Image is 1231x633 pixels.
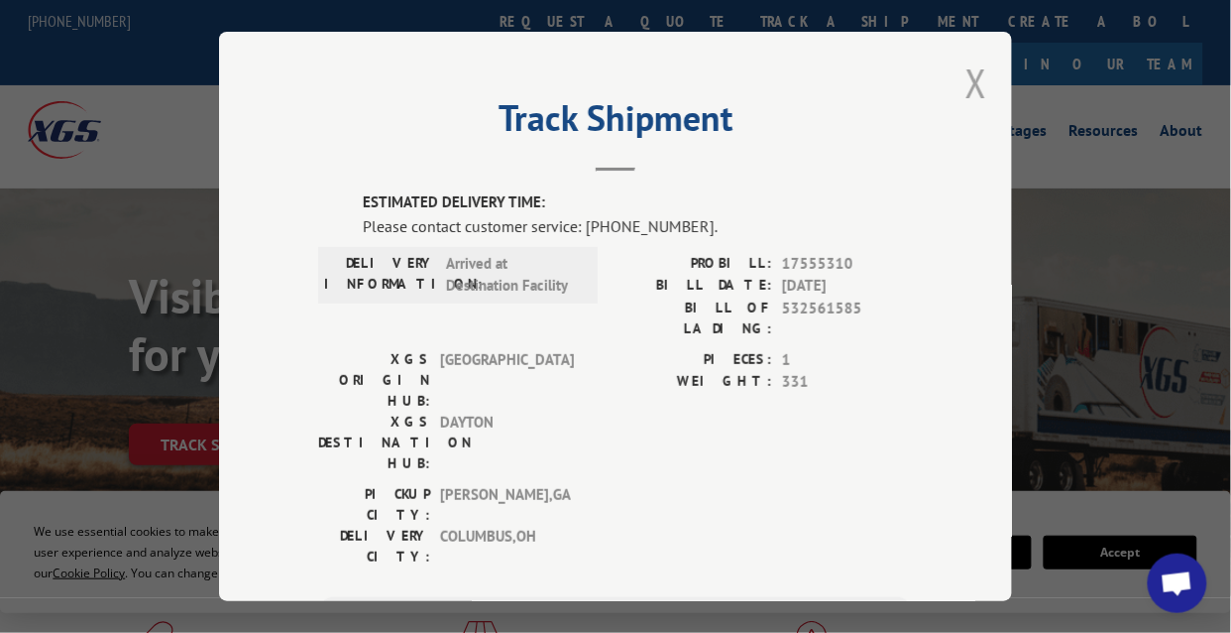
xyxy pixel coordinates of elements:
label: BILL DATE: [615,275,772,298]
div: Please contact customer service: [PHONE_NUMBER]. [363,213,913,237]
div: Open chat [1148,554,1207,613]
span: [PERSON_NAME] , GA [440,483,574,525]
label: PICKUP CITY: [318,483,430,525]
button: Close modal [965,57,987,109]
label: DELIVERY CITY: [318,525,430,567]
label: PROBILL: [615,252,772,275]
label: DELIVERY INFORMATION: [324,252,436,297]
span: 1 [782,348,913,371]
label: ESTIMATED DELIVERY TIME: [363,191,913,214]
span: 331 [782,371,913,394]
span: COLUMBUS , OH [440,525,574,567]
label: XGS DESTINATION HUB: [318,411,430,473]
span: DAYTON [440,411,574,473]
h2: Track Shipment [318,104,913,142]
span: 532561585 [782,297,913,338]
span: [DATE] [782,275,913,298]
label: XGS ORIGIN HUB: [318,348,430,411]
span: [GEOGRAPHIC_DATA] [440,348,574,411]
label: BILL OF LADING: [615,297,772,338]
label: WEIGHT: [615,371,772,394]
span: Arrived at Destination Facility [446,252,580,297]
span: 17555310 [782,252,913,275]
label: PIECES: [615,348,772,371]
